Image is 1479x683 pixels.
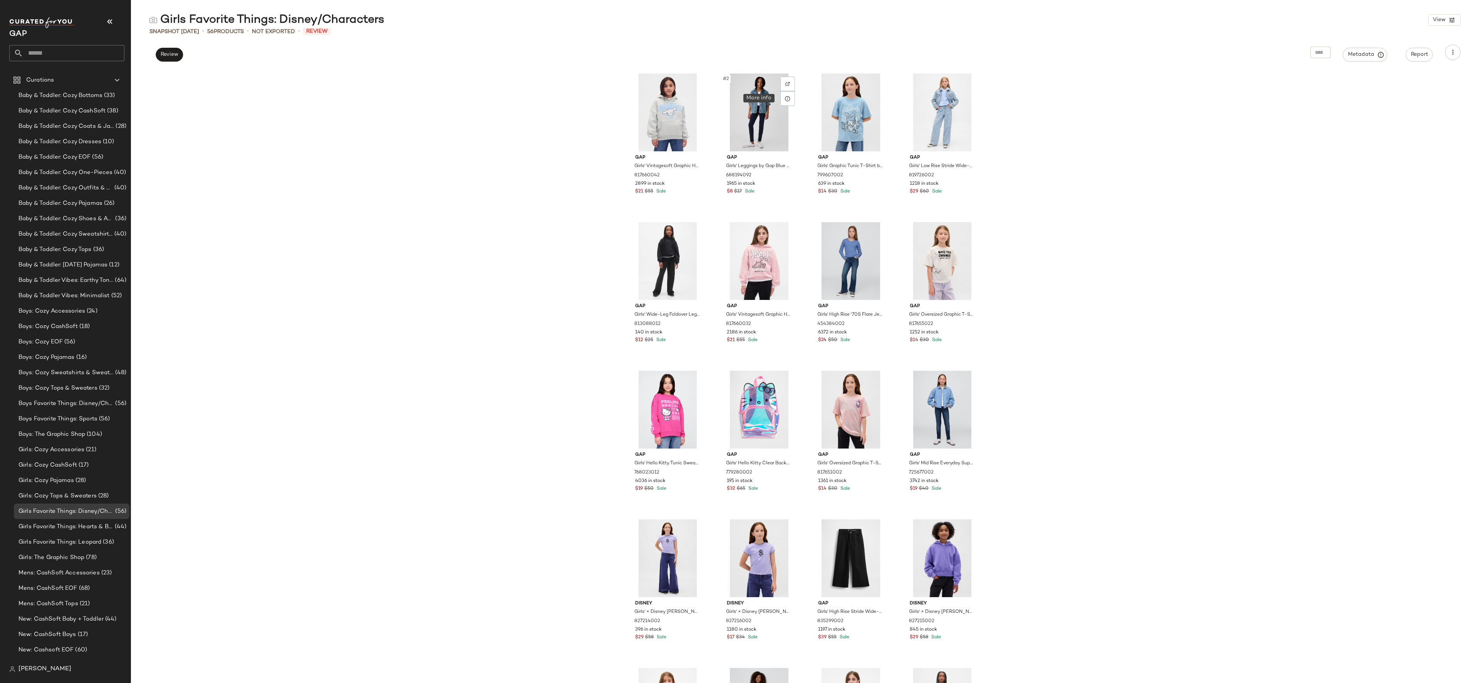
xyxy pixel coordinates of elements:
[743,189,755,194] span: Sale
[106,107,118,116] span: (38)
[812,519,889,597] img: cn60529498.jpg
[817,311,882,318] span: Girls' High Rise '70S Flare Jeans by Gap Dark Wash Size 6
[18,245,92,254] span: Baby & Toddler: Cozy Tops
[629,222,706,300] img: cn59986168.jpg
[77,461,89,470] span: (17)
[97,415,110,424] span: (56)
[1428,14,1461,26] button: View
[635,600,700,607] span: Disney
[727,485,735,492] span: $32
[18,569,100,578] span: Mens: CashSoft Accessories
[904,222,981,300] img: cn60415930.jpg
[629,519,706,597] img: cn60397707.jpg
[734,188,742,195] span: $17
[909,469,934,476] span: 725677002
[114,399,126,408] span: (56)
[655,635,666,640] span: Sale
[18,476,74,485] span: Girls: Cozy Pajamas
[817,469,842,476] span: 817651002
[629,74,706,151] img: cn60100642.jpg
[18,291,110,300] span: Baby & Toddler Vibes: Minimalist
[930,635,941,640] span: Sale
[904,519,981,597] img: cn60398880.jpg
[18,137,101,146] span: Baby & Toddler: Cozy Dresses
[156,48,183,62] button: Review
[635,478,666,485] span: 4036 in stock
[100,569,112,578] span: (23)
[817,321,845,328] span: 454384002
[18,122,114,131] span: Baby & Toddler: Cozy Coats & Jackets
[18,630,76,639] span: New: CashSoft Boys
[113,184,126,193] span: (40)
[645,337,653,344] span: $25
[18,214,114,223] span: Baby & Toddler: Cozy Shoes & Accessories
[721,74,798,151] img: cn55252292.jpg
[919,485,929,492] span: $40
[920,188,929,195] span: $60
[839,338,850,343] span: Sale
[1343,48,1387,62] button: Metadata
[746,635,758,640] span: Sale
[1410,52,1428,58] span: Report
[727,329,756,336] span: 2186 in stock
[78,322,90,331] span: (18)
[635,452,700,459] span: Gap
[818,478,847,485] span: 1361 in stock
[247,27,249,36] span: •
[102,91,115,100] span: (33)
[113,276,126,285] span: (64)
[18,91,102,100] span: Baby & Toddler: Cozy Bottoms
[931,189,942,194] span: Sale
[18,599,78,608] span: Mens: CashSoft Tops
[101,538,114,547] span: (36)
[97,492,109,501] span: (28)
[727,452,792,459] span: Gap
[909,460,974,467] span: Girls' Mid Rise Everyday Super Skinny Jeans by Gap Dark Wash Size 7
[909,172,934,179] span: 819726002
[18,415,97,424] span: Boys Favorite Things: Sports
[74,646,87,655] span: (60)
[817,172,843,179] span: 799607002
[102,199,115,208] span: (26)
[634,311,699,318] span: Girls' Wide-Leg Foldover Leggings by Gap True Black Size XS (4/5)
[818,485,827,492] span: $14
[726,609,791,616] span: Girls' × Disney [PERSON_NAME] The Nightmare Before Christmas Shrunken Graphic T-Shirt by Gap Orch...
[818,154,883,161] span: Gap
[737,485,745,492] span: $65
[910,303,975,310] span: Gap
[910,634,918,641] span: $29
[1432,17,1445,23] span: View
[838,635,849,640] span: Sale
[910,329,939,336] span: 1252 in stock
[635,485,643,492] span: $19
[909,163,974,170] span: Girls' Low Rise Stride Wide-Leg Jeans by Gap Floral Medium Wash Size 5
[828,337,837,344] span: $50
[18,153,91,162] span: Baby & Toddler: Cozy EOF
[18,230,113,239] span: Baby & Toddler: Cozy Sweatshirts & Sweatpants
[207,28,244,36] div: Products
[828,188,837,195] span: $30
[727,188,733,195] span: $8
[101,137,114,146] span: (10)
[910,337,918,344] span: $14
[910,452,975,459] span: Gap
[817,460,882,467] span: Girls' Oversized Graphic T-Shirt by Gap Pink Standard Size XS (4/5)
[727,600,792,607] span: Disney
[727,626,756,633] span: 1180 in stock
[18,584,77,593] span: Mens: CashSoft EOF
[85,430,102,439] span: (104)
[18,384,97,393] span: Boys: Cozy Tops & Sweaters
[655,189,666,194] span: Sale
[97,384,110,393] span: (32)
[828,485,837,492] span: $30
[9,30,27,38] span: Current Company Name
[84,553,97,562] span: (78)
[18,665,71,674] span: [PERSON_NAME]
[727,337,735,344] span: $21
[931,338,942,343] span: Sale
[722,75,731,83] span: #2
[75,661,87,670] span: (19)
[18,322,78,331] span: Boys: Cozy CashSoft
[75,353,87,362] span: (16)
[114,214,126,223] span: (36)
